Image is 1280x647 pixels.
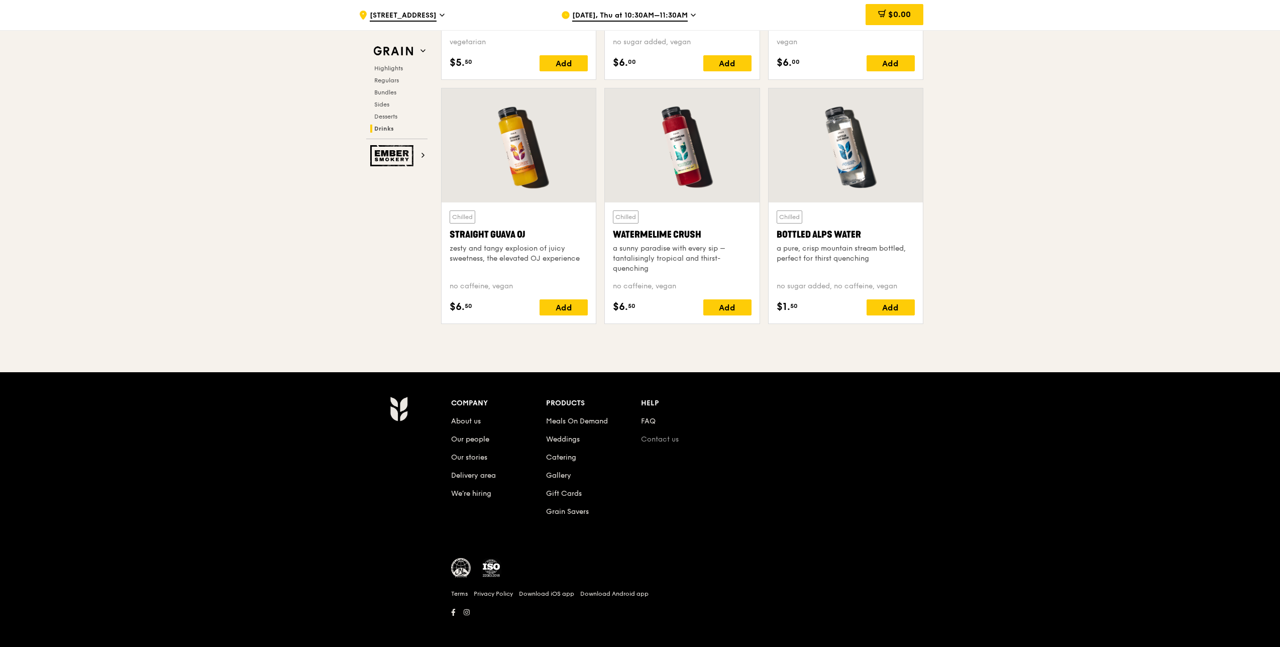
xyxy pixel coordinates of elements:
[374,113,397,120] span: Desserts
[777,55,792,70] span: $6.
[451,417,481,425] a: About us
[450,55,465,70] span: $5.
[374,101,389,108] span: Sides
[546,507,589,516] a: Grain Savers
[451,489,491,498] a: We’re hiring
[580,590,649,598] a: Download Android app
[641,396,736,410] div: Help
[351,619,929,627] h6: Revision
[450,37,588,47] div: vegetarian
[390,396,407,421] img: Grain
[888,10,911,19] span: $0.00
[867,55,915,71] div: Add
[540,55,588,71] div: Add
[546,471,571,480] a: Gallery
[613,55,628,70] span: $6.
[546,396,641,410] div: Products
[790,302,798,310] span: 50
[777,281,915,291] div: no sugar added, no caffeine, vegan
[450,244,588,264] div: zesty and tangy explosion of juicy sweetness, the elevated OJ experience
[572,11,688,22] span: [DATE], Thu at 10:30AM–11:30AM
[465,58,472,66] span: 50
[777,244,915,264] div: a pure, crisp mountain stream bottled, perfect for thirst quenching
[613,210,638,224] div: Chilled
[613,37,751,47] div: no sugar added, vegan
[628,58,636,66] span: 00
[451,590,468,598] a: Terms
[546,453,576,462] a: Catering
[450,210,475,224] div: Chilled
[546,435,580,444] a: Weddings
[641,417,656,425] a: FAQ
[450,281,588,291] div: no caffeine, vegan
[613,281,751,291] div: no caffeine, vegan
[641,435,679,444] a: Contact us
[519,590,574,598] a: Download iOS app
[777,210,802,224] div: Chilled
[370,11,437,22] span: [STREET_ADDRESS]
[540,299,588,315] div: Add
[374,89,396,96] span: Bundles
[867,299,915,315] div: Add
[703,299,752,315] div: Add
[450,228,588,242] div: Straight Guava OJ
[374,125,394,132] span: Drinks
[481,558,501,578] img: ISO Certified
[792,58,800,66] span: 00
[628,302,635,310] span: 50
[374,77,399,84] span: Regulars
[613,228,751,242] div: Watermelime Crush
[370,42,416,60] img: Grain web logo
[451,471,496,480] a: Delivery area
[374,65,403,72] span: Highlights
[546,417,608,425] a: Meals On Demand
[465,302,472,310] span: 50
[613,299,628,314] span: $6.
[451,435,489,444] a: Our people
[370,145,416,166] img: Ember Smokery web logo
[451,396,546,410] div: Company
[703,55,752,71] div: Add
[777,299,790,314] span: $1.
[613,244,751,274] div: a sunny paradise with every sip – tantalisingly tropical and thirst-quenching
[451,558,471,578] img: MUIS Halal Certified
[474,590,513,598] a: Privacy Policy
[451,453,487,462] a: Our stories
[777,37,915,47] div: vegan
[450,299,465,314] span: $6.
[777,228,915,242] div: Bottled Alps Water
[546,489,582,498] a: Gift Cards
